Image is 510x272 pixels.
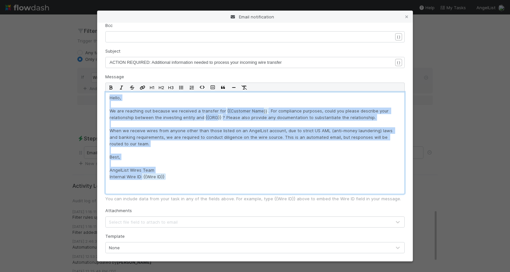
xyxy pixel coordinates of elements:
div: None [109,244,120,251]
label: Bcc [105,22,113,29]
button: Blockquote [218,83,228,92]
button: H3 [166,83,176,92]
button: Horizontal Rule [228,83,239,92]
button: Remove Format [239,83,249,92]
label: Template [105,233,125,239]
button: Bold [106,83,116,92]
div: Email notification [97,11,413,23]
button: Edit Link [137,83,148,92]
button: Code Block [207,83,218,92]
button: Ordered List [186,83,197,92]
label: Message [105,73,124,80]
span: ACTION REQUIRED: Additional information needed to process your incoming wire transfer [110,60,282,65]
button: Italic [116,83,127,92]
button: H2 [157,83,166,92]
div: You can include data from your task in any of the fields above. For example, type {{Wire ID}} abo... [105,195,405,202]
button: { } [395,59,402,66]
div: Select file field to attach to email [109,219,178,225]
p: Hello, We are reaching out because we received a transfer for . For compliance purposes, could yo... [110,94,400,192]
button: H1 [148,83,157,92]
span: {{Wire ID [142,173,166,180]
button: { } [395,33,402,40]
span: {{ORG [204,114,223,121]
button: Bullet List [176,83,186,92]
label: Attachments [105,207,132,214]
button: Code [197,83,207,92]
label: Subject [105,48,120,54]
span: {{Customer Name [226,108,268,114]
button: Strikethrough [127,83,137,92]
